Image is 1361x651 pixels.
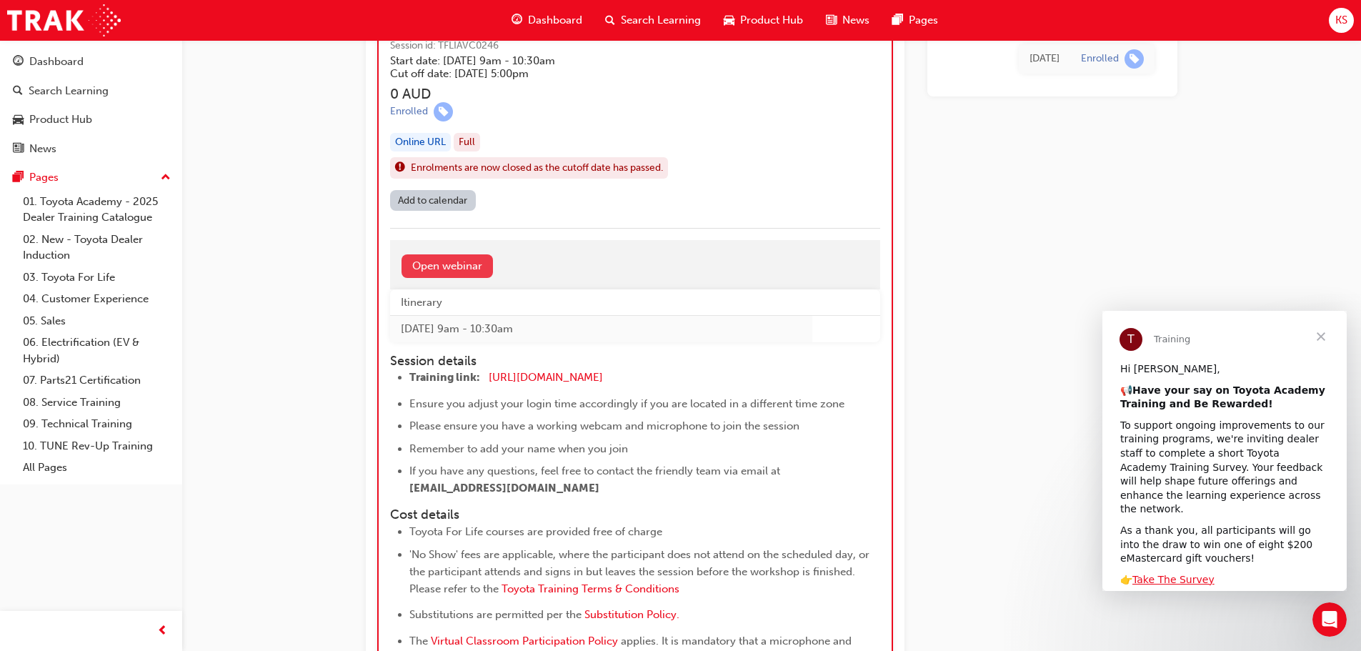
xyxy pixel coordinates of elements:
[13,114,24,126] span: car-icon
[528,12,582,29] span: Dashboard
[390,86,762,102] h3: 0 AUD
[6,164,176,191] button: Pages
[29,141,56,157] div: News
[390,354,854,369] h4: Session details
[409,397,844,410] span: Ensure you adjust your login time accordingly if you are located in a different time zone
[390,105,428,119] div: Enrolled
[489,371,603,384] a: [URL][DOMAIN_NAME]
[390,38,762,54] span: Session id: TFLIAVC0246
[434,102,453,121] span: learningRecordVerb_ENROLL-icon
[605,11,615,29] span: search-icon
[1329,8,1354,33] button: KS
[594,6,712,35] a: search-iconSearch Learning
[1081,52,1119,66] div: Enrolled
[6,136,176,162] a: News
[502,582,679,595] a: Toyota Training Terms & Conditions
[512,11,522,29] span: guage-icon
[17,267,176,289] a: 03. Toyota For Life
[13,172,24,184] span: pages-icon
[390,133,451,152] div: Online URL
[1335,12,1347,29] span: KS
[390,54,739,67] h5: Start date: [DATE] 9am - 10:30am
[454,133,480,152] div: Full
[584,608,679,621] a: Substitution Policy.
[724,11,734,29] span: car-icon
[13,143,24,156] span: news-icon
[17,413,176,435] a: 09. Technical Training
[17,332,176,369] a: 06. Electrification (EV & Hybrid)
[390,507,880,523] h4: Cost details
[7,4,121,36] img: Trak
[1102,311,1347,591] iframe: Intercom live chat message
[431,635,618,647] a: Virtual Classroom Participation Policy
[1125,49,1144,69] span: learningRecordVerb_ENROLL-icon
[17,435,176,457] a: 10. TUNE Rev-Up Training
[409,371,480,384] span: Training link:
[13,56,24,69] span: guage-icon
[892,11,903,29] span: pages-icon
[6,78,176,104] a: Search Learning
[1312,602,1347,637] iframe: Intercom live chat
[29,169,59,186] div: Pages
[740,12,803,29] span: Product Hub
[842,12,869,29] span: News
[409,635,428,647] span: The
[409,419,799,432] span: Please ensure you have a working webcam and microphone to join the session
[814,6,881,35] a: news-iconNews
[409,482,599,495] span: [EMAIL_ADDRESS][DOMAIN_NAME]
[6,106,176,133] a: Product Hub
[409,464,780,477] span: If you have any questions, feel free to contact the friendly team via email at
[17,369,176,392] a: 07. Parts21 Certification
[881,6,949,35] a: pages-iconPages
[17,310,176,332] a: 05. Sales
[909,12,938,29] span: Pages
[409,608,582,621] span: Substitutions are permitted per the
[390,67,739,80] h5: Cut off date: [DATE] 5:00pm
[13,85,23,98] span: search-icon
[29,83,109,99] div: Search Learning
[17,457,176,479] a: All Pages
[390,11,880,217] button: Toyota For Life In Action - Virtual ClassroomSession id: TFLIAVC0246Start date: [DATE] 9am - 10:3...
[17,288,176,310] a: 04. Customer Experience
[17,392,176,414] a: 08. Service Training
[411,160,663,177] span: Enrolments are now closed as the cutoff date has passed.
[409,548,872,595] span: 'No Show' fees are applicable, where the participant does not attend on the scheduled day, or the...
[6,49,176,75] a: Dashboard
[29,111,92,128] div: Product Hub
[390,289,812,316] th: Itinerary
[395,159,405,177] span: exclaim-icon
[500,6,594,35] a: guage-iconDashboard
[157,622,168,640] span: prev-icon
[17,191,176,229] a: 01. Toyota Academy - 2025 Dealer Training Catalogue
[826,11,837,29] span: news-icon
[29,54,84,70] div: Dashboard
[621,12,701,29] span: Search Learning
[390,316,812,342] td: [DATE] 9am - 10:30am
[161,169,171,187] span: up-icon
[1030,51,1060,67] div: Thu Sep 18 2025 08:22:00 GMT+1000 (Australian Eastern Standard Time)
[402,254,493,278] a: Open webinar
[17,229,176,267] a: 02. New - Toyota Dealer Induction
[390,190,476,211] a: Add to calendar
[409,525,662,538] span: Toyota For Life courses are provided free of charge
[6,46,176,164] button: DashboardSearch LearningProduct HubNews
[409,442,628,455] span: Remember to add your name when you join
[712,6,814,35] a: car-iconProduct Hub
